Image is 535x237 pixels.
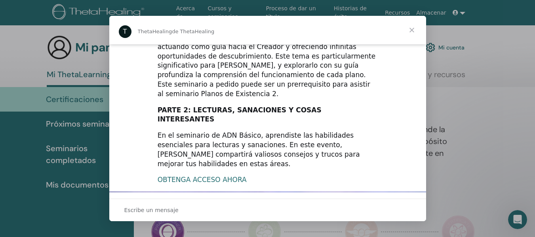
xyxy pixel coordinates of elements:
[158,33,376,98] font: Los Planos de Existencia son el corazón de ThetaHealing, actuando como guía hacia el Creador y of...
[124,207,179,213] font: Escribe un mensaje
[158,131,360,167] font: En el seminario de ADN Básico, aprendiste las habilidades esenciales para lecturas y sanaciones. ...
[109,199,426,221] div: Abrir conversación y responder
[123,28,127,35] font: T
[138,28,172,34] font: ThetaHealing
[398,16,426,44] span: Cerrar
[158,106,322,123] font: PARTE 2: LECTURAS, SANACIONES Y COSAS INTERESANTES
[172,28,214,34] font: de ThetaHealing
[119,25,131,38] div: Imagen de perfil para ThetaHealing
[158,176,247,184] a: OBTENGA ACCESO AHORA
